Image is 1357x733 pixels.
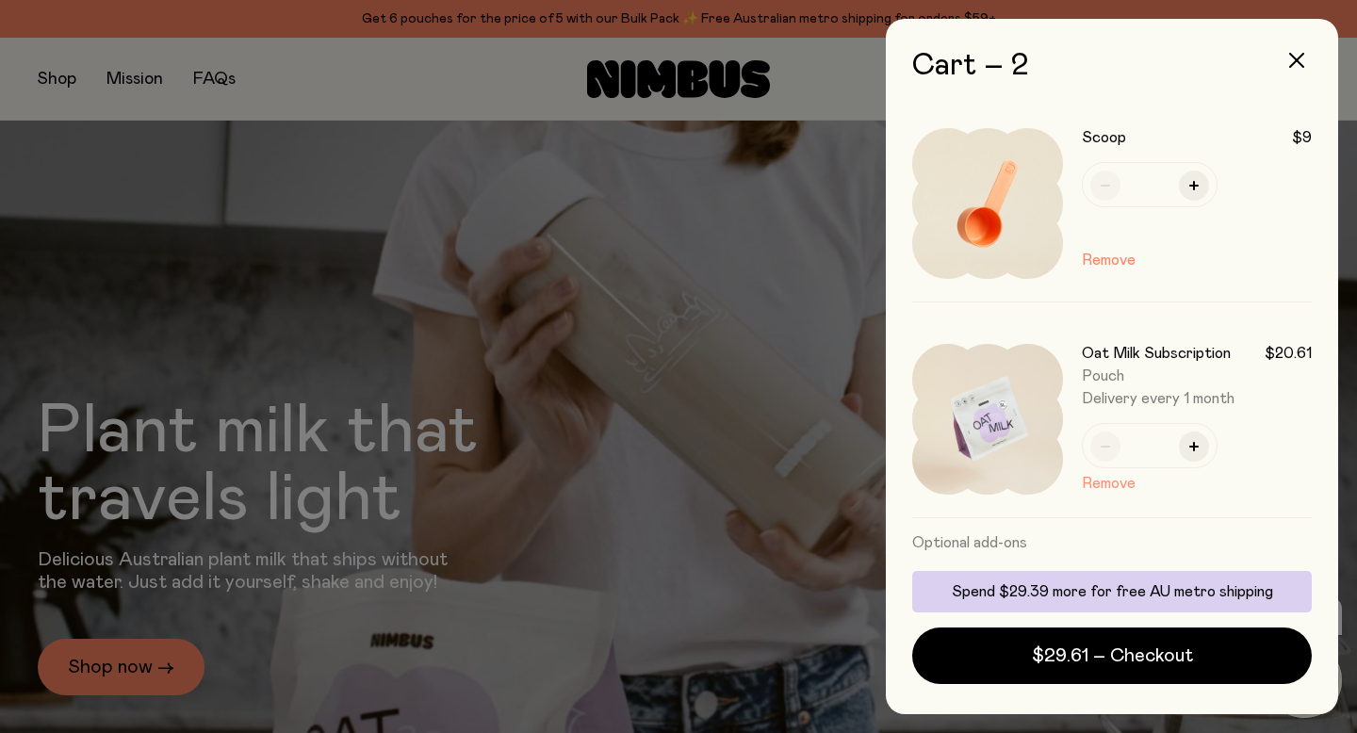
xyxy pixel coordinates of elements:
span: $29.61 – Checkout [1032,643,1193,669]
span: $9 [1292,128,1312,147]
h2: Cart – 2 [912,49,1312,83]
span: Pouch [1082,368,1124,383]
p: Spend $29.39 more for free AU metro shipping [924,582,1300,601]
button: Remove [1082,249,1136,271]
h3: Optional add-ons [912,518,1312,567]
h3: Oat Milk Subscription [1082,344,1231,363]
span: Delivery every 1 month [1082,389,1312,408]
h3: Scoop [1082,128,1126,147]
button: Remove [1082,472,1136,495]
button: $29.61 – Checkout [912,627,1312,684]
span: $20.61 [1265,344,1312,363]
